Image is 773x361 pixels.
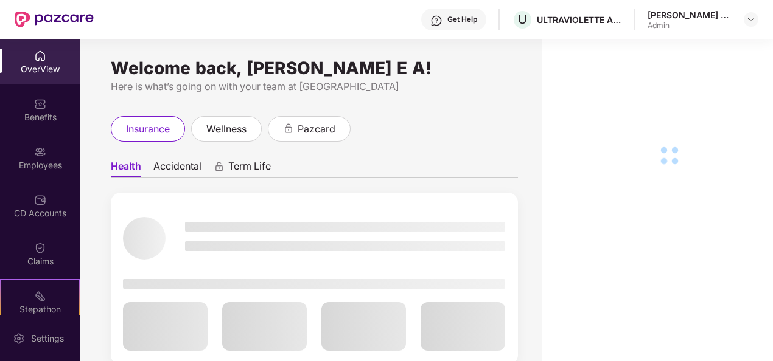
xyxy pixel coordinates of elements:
span: Accidental [153,160,201,177]
div: [PERSON_NAME] E A [648,9,733,21]
img: svg+xml;base64,PHN2ZyB4bWxucz0iaHR0cDovL3d3dy53My5vcmcvMjAwMC9zdmciIHdpZHRoPSIyMSIgaGVpZ2h0PSIyMC... [34,290,46,302]
img: svg+xml;base64,PHN2ZyBpZD0iSG9tZSIgeG1sbnM9Imh0dHA6Ly93d3cudzMub3JnLzIwMDAvc3ZnIiB3aWR0aD0iMjAiIG... [34,50,46,62]
div: Welcome back, [PERSON_NAME] E A! [111,63,518,73]
img: svg+xml;base64,PHN2ZyBpZD0iSGVscC0zMngzMiIgeG1sbnM9Imh0dHA6Ly93d3cudzMub3JnLzIwMDAvc3ZnIiB3aWR0aD... [430,15,442,27]
div: animation [214,161,225,172]
img: svg+xml;base64,PHN2ZyBpZD0iU2V0dGluZy0yMHgyMCIgeG1sbnM9Imh0dHA6Ly93d3cudzMub3JnLzIwMDAvc3ZnIiB3aW... [13,332,25,345]
img: New Pazcare Logo [15,12,94,27]
img: svg+xml;base64,PHN2ZyBpZD0iRHJvcGRvd24tMzJ4MzIiIHhtbG5zPSJodHRwOi8vd3d3LnczLm9yZy8yMDAwL3N2ZyIgd2... [746,15,756,24]
span: Health [111,160,141,177]
img: svg+xml;base64,PHN2ZyBpZD0iQ0RfQWNjb3VudHMiIGRhdGEtbmFtZT0iQ0QgQWNjb3VudHMiIHhtbG5zPSJodHRwOi8vd3... [34,194,46,206]
span: pazcard [298,122,335,137]
span: Term Life [228,160,271,177]
img: svg+xml;base64,PHN2ZyBpZD0iQmVuZWZpdHMiIHhtbG5zPSJodHRwOi8vd3d3LnczLm9yZy8yMDAwL3N2ZyIgd2lkdGg9Ij... [34,98,46,110]
div: animation [283,123,294,134]
div: ULTRAVIOLETTE AUTOMOTIVE PRIVATE LIMITED [537,14,622,26]
img: svg+xml;base64,PHN2ZyBpZD0iQ2xhaW0iIHhtbG5zPSJodHRwOi8vd3d3LnczLm9yZy8yMDAwL3N2ZyIgd2lkdGg9IjIwIi... [34,242,46,254]
div: Stepathon [1,303,79,315]
div: Settings [27,332,68,345]
div: Here is what’s going on with your team at [GEOGRAPHIC_DATA] [111,79,518,94]
div: Admin [648,21,733,30]
img: svg+xml;base64,PHN2ZyBpZD0iRW1wbG95ZWVzIiB4bWxucz0iaHR0cDovL3d3dy53My5vcmcvMjAwMC9zdmciIHdpZHRoPS... [34,146,46,158]
div: Get Help [447,15,477,24]
span: insurance [126,122,170,137]
span: wellness [206,122,247,137]
span: U [518,12,527,27]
